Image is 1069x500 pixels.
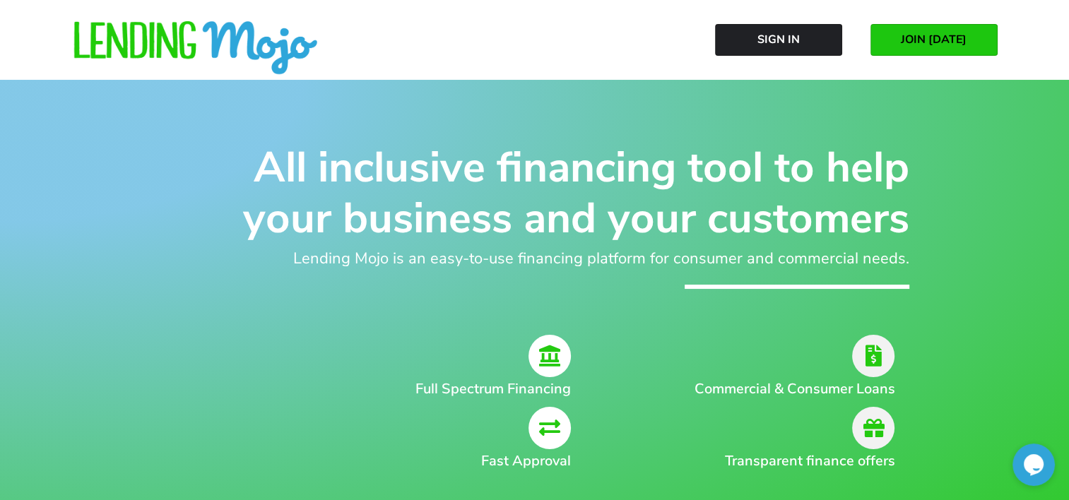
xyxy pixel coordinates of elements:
[160,142,909,244] h1: All inclusive financing tool to help your business and your customers
[757,33,800,46] span: Sign In
[901,33,967,46] span: JOIN [DATE]
[1012,444,1055,486] iframe: chat widget
[72,21,319,76] img: lm-horizontal-logo
[160,247,909,270] h2: Lending Mojo is an easy-to-use financing platform for consumer and commercial needs.
[870,24,998,56] a: JOIN [DATE]
[224,451,572,472] h2: Fast Approval
[670,379,894,400] h2: Commercial & Consumer Loans
[715,24,842,56] a: Sign In
[224,379,572,400] h2: Full Spectrum Financing
[670,451,894,472] h2: Transparent finance offers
